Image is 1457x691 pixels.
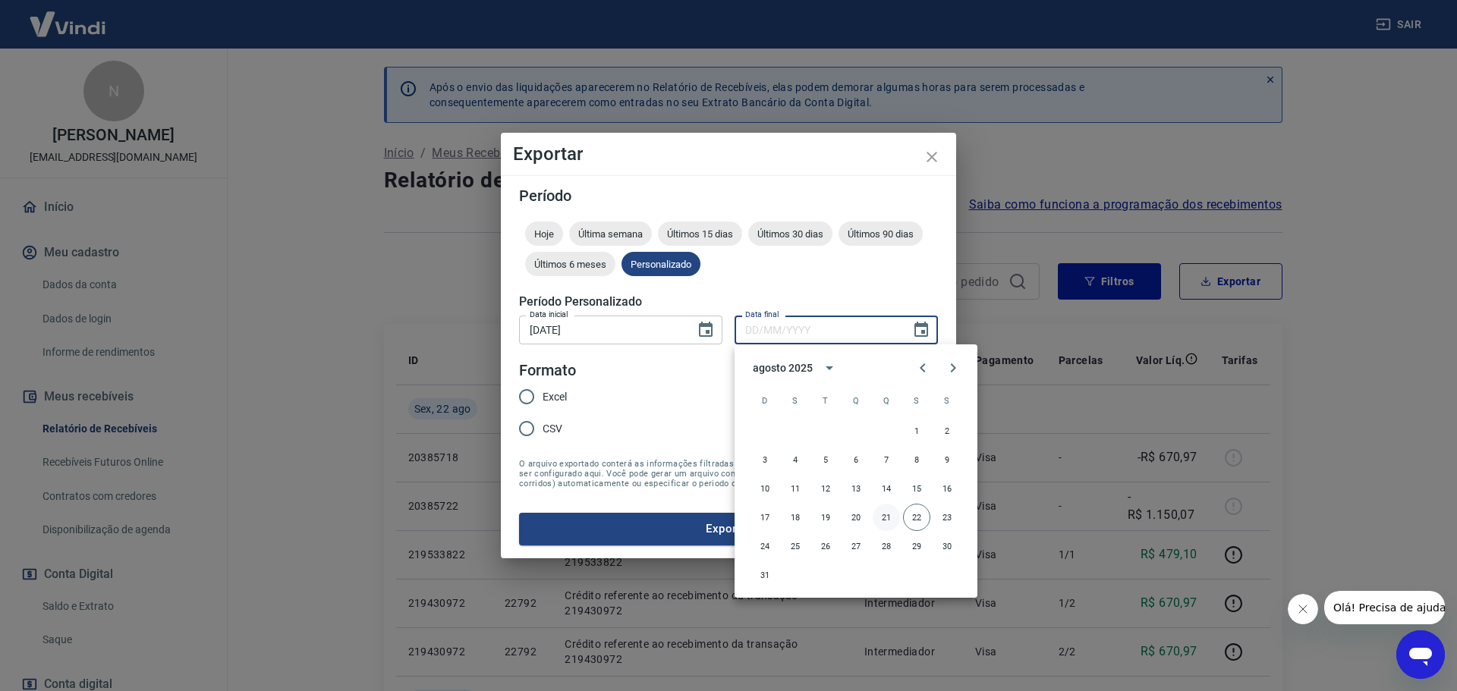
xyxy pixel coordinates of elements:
[519,459,938,488] span: O arquivo exportado conterá as informações filtradas na tela anterior com exceção do período que ...
[751,561,779,589] button: 31
[933,385,961,416] span: sábado
[933,532,961,560] button: 30
[782,504,809,531] button: 18
[812,504,839,531] button: 19
[9,11,127,23] span: Olá! Precisa de ajuda?
[782,385,809,416] span: segunda-feira
[748,221,832,246] div: Últimos 30 dias
[745,309,779,320] label: Data final
[839,228,923,240] span: Últimos 90 dias
[812,532,839,560] button: 26
[914,139,950,175] button: close
[658,228,742,240] span: Últimos 15 dias
[842,446,870,473] button: 6
[817,355,842,381] button: calendar view is open, switch to year view
[735,316,900,344] input: DD/MM/YYYY
[933,417,961,444] button: 2
[812,446,839,473] button: 5
[751,385,779,416] span: domingo
[938,353,968,383] button: Next month
[525,221,563,246] div: Hoje
[903,446,930,473] button: 8
[519,316,684,344] input: DD/MM/YYYY
[933,475,961,502] button: 16
[873,385,900,416] span: quinta-feira
[525,228,563,240] span: Hoje
[525,259,615,270] span: Últimos 6 meses
[842,385,870,416] span: quarta-feira
[622,252,700,276] div: Personalizado
[513,145,944,163] h4: Exportar
[519,188,938,203] h5: Período
[782,475,809,502] button: 11
[873,475,900,502] button: 14
[782,446,809,473] button: 4
[839,221,923,246] div: Últimos 90 dias
[812,385,839,416] span: terça-feira
[751,446,779,473] button: 3
[543,389,567,405] span: Excel
[842,532,870,560] button: 27
[903,532,930,560] button: 29
[903,504,930,531] button: 22
[812,475,839,502] button: 12
[751,532,779,560] button: 24
[933,446,961,473] button: 9
[903,385,930,416] span: sexta-feira
[873,446,900,473] button: 7
[519,294,938,309] h5: Período Personalizado
[1396,630,1445,679] iframe: Botão para abrir a janela de mensagens
[569,228,652,240] span: Última semana
[753,360,812,376] div: agosto 2025
[691,315,721,345] button: Choose date, selected date is 21 de ago de 2025
[903,475,930,502] button: 15
[569,221,652,246] div: Última semana
[658,221,742,246] div: Últimos 15 dias
[748,228,832,240] span: Últimos 30 dias
[525,252,615,276] div: Últimos 6 meses
[519,360,576,382] legend: Formato
[751,475,779,502] button: 10
[1324,591,1445,624] iframe: Mensagem da empresa
[906,315,936,345] button: Choose date
[782,532,809,560] button: 25
[933,504,961,531] button: 23
[543,421,562,437] span: CSV
[873,532,900,560] button: 28
[622,259,700,270] span: Personalizado
[751,504,779,531] button: 17
[842,475,870,502] button: 13
[908,353,938,383] button: Previous month
[903,417,930,444] button: 1
[530,309,568,320] label: Data inicial
[519,513,938,545] button: Exportar
[1288,594,1318,624] iframe: Fechar mensagem
[873,504,900,531] button: 21
[842,504,870,531] button: 20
